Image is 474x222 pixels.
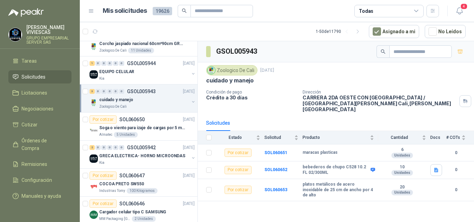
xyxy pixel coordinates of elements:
[206,65,257,76] div: Zoologico De Cali
[99,209,166,215] p: Cargador celular tipo C SAMSUNG
[264,167,287,172] b: SOL060652
[9,28,22,41] img: Company Logo
[182,8,187,13] span: search
[80,113,197,141] a: Por cotizarSOL060650[DATE] Company LogoSoga o viento para izaje de cargas por 5 metrosAlmatec5 Un...
[90,211,98,219] img: Company Logo
[208,66,215,74] img: Company Logo
[90,171,117,180] div: Por cotizar
[114,132,138,137] div: 5 Unidades
[101,145,107,150] div: 0
[90,145,95,150] div: 2
[90,59,196,81] a: 1 0 0 0 0 0 GSOL005944[DATE] Company LogoEQUIPO CELULARKia
[90,126,98,135] img: Company Logo
[303,165,369,175] b: bebederos de chupo C528 10.2 FL 02/300ML
[303,182,374,198] b: platos metálicos de acero inoxidable de 25 cm de ancho por 4 de alto
[216,46,258,57] h3: GSOL005943
[206,119,230,127] div: Solicitudes
[113,61,118,66] div: 0
[206,77,254,84] p: cuidado y manejo
[90,115,117,124] div: Por cotizar
[216,131,264,144] th: Estado
[264,150,287,155] a: SOL060651
[446,150,466,156] b: 0
[90,143,196,166] a: 2 0 0 0 0 0 GSOL005942[DATE] Company LogoGRECA ELECTRICA- HORNO MICROONDASKia
[103,6,147,16] h1: Mis solicitudes
[99,181,144,187] p: COCOA PRETO SW550
[216,135,255,140] span: Estado
[99,104,127,109] p: Zoologico De Cali
[381,49,386,54] span: search
[378,131,430,144] th: Cantidad
[183,116,195,123] p: [DATE]
[225,166,252,174] div: Por cotizar
[183,172,195,179] p: [DATE]
[8,134,71,155] a: Órdenes de Compra
[127,188,158,194] div: 100 Kilogramos
[264,187,287,192] a: SOL060653
[260,67,274,74] p: [DATE]
[107,145,112,150] div: 0
[90,154,98,163] img: Company Logo
[26,36,71,44] p: GRUPO EMPRESARIAL SERVER SAS
[460,3,468,10] span: 4
[22,89,47,97] span: Licitaciones
[22,192,61,200] span: Manuales y ayuda
[446,135,460,140] span: # COTs
[391,190,413,195] div: Unidades
[453,5,466,17] button: 4
[90,61,95,66] div: 1
[425,25,466,38] button: No Leídos
[359,7,373,15] div: Todas
[95,61,101,66] div: 0
[22,121,37,128] span: Cotizar
[8,102,71,115] a: Negociaciones
[22,73,45,81] span: Solicitudes
[99,97,133,103] p: cuidado y manejo
[225,149,252,157] div: Por cotizar
[8,158,71,171] a: Remisiones
[119,89,124,94] div: 0
[132,216,156,222] div: 2 Unidades
[264,135,293,140] span: Solicitud
[303,131,378,144] th: Producto
[119,145,124,150] div: 0
[369,25,419,38] button: Asignado a mi
[430,131,446,144] th: Docs
[206,95,297,100] p: Crédito a 30 días
[113,89,118,94] div: 0
[90,87,196,109] a: 3 0 0 0 0 0 GSOL005943[DATE] Company Logocuidado y manejoZoologico De Cali
[8,70,71,83] a: Solicitudes
[127,145,156,150] p: GSOL005942
[316,26,363,37] div: 1 - 50 de 11790
[378,165,426,170] b: 10
[127,89,156,94] p: GSOL005943
[90,199,117,208] div: Por cotizar
[90,98,98,107] img: Company Logo
[8,54,71,68] a: Tareas
[8,174,71,187] a: Configuración
[99,160,104,166] p: Kia
[303,150,338,156] b: maracas plasticas
[378,147,426,153] b: 6
[183,144,195,151] p: [DATE]
[22,105,53,113] span: Negociaciones
[303,135,369,140] span: Producto
[183,60,195,67] p: [DATE]
[107,61,112,66] div: 0
[99,76,104,81] p: Kia
[446,167,466,173] b: 0
[128,48,154,53] div: 11 Unidades
[99,132,112,137] p: Almatec
[22,160,47,168] span: Remisiones
[183,201,195,207] p: [DATE]
[90,89,95,94] div: 3
[99,125,186,131] p: Soga o viento para izaje de cargas por 5 metros
[107,89,112,94] div: 0
[90,183,98,191] img: Company Logo
[264,131,303,144] th: Solicitud
[90,70,98,79] img: Company Logo
[127,61,156,66] p: GSOL005944
[119,201,145,206] p: SOL060646
[119,117,145,122] p: SOL060650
